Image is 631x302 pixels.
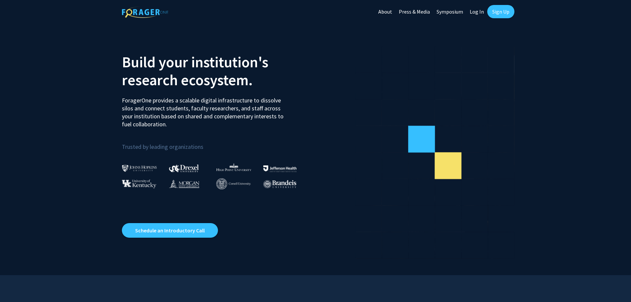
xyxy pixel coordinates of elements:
[263,165,296,172] img: Thomas Jefferson University
[216,163,251,171] img: High Point University
[122,53,311,89] h2: Build your institution's research ecosystem.
[487,5,514,18] a: Sign Up
[122,165,157,172] img: Johns Hopkins University
[122,6,168,18] img: ForagerOne Logo
[216,178,251,189] img: Cornell University
[169,164,199,172] img: Drexel University
[122,223,218,238] a: Opens in a new tab
[122,134,311,152] p: Trusted by leading organizations
[169,179,199,188] img: Morgan State University
[122,179,156,188] img: University of Kentucky
[263,180,296,188] img: Brandeis University
[122,91,288,128] p: ForagerOne provides a scalable digital infrastructure to dissolve silos and connect students, fac...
